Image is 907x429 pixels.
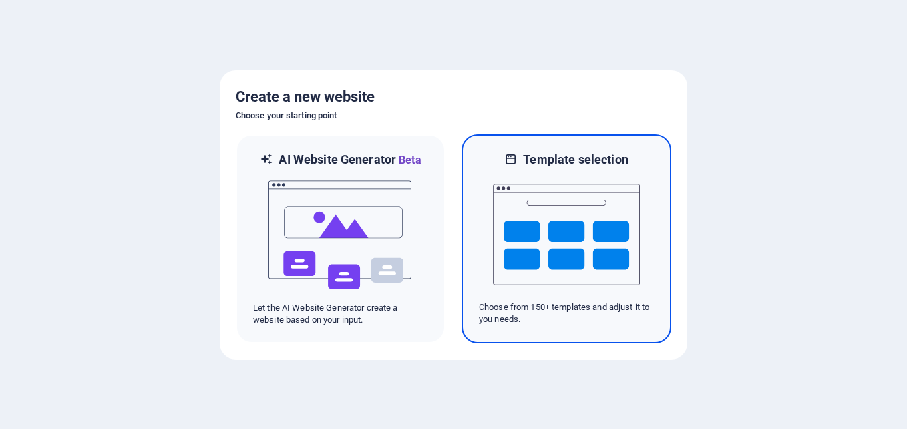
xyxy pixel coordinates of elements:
p: Choose from 150+ templates and adjust it to you needs. [479,301,654,325]
span: Beta [396,154,421,166]
p: Let the AI Website Generator create a website based on your input. [253,302,428,326]
img: ai [267,168,414,302]
h6: AI Website Generator [279,152,421,168]
div: AI Website GeneratorBetaaiLet the AI Website Generator create a website based on your input. [236,134,445,343]
h5: Create a new website [236,86,671,108]
h6: Template selection [523,152,628,168]
h6: Choose your starting point [236,108,671,124]
div: Template selectionChoose from 150+ templates and adjust it to you needs. [462,134,671,343]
